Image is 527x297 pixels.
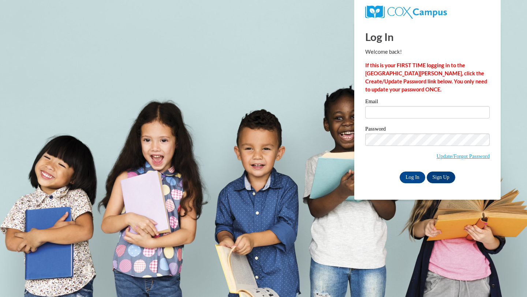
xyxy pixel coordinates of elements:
label: Email [365,99,490,106]
a: Update/Forgot Password [437,153,490,159]
img: COX Campus [365,5,447,19]
strong: If this is your FIRST TIME logging in to the [GEOGRAPHIC_DATA][PERSON_NAME], click the Create/Upd... [365,62,487,93]
input: Log In [400,172,425,183]
h1: Log In [365,29,490,44]
a: Sign Up [427,172,455,183]
label: Password [365,126,490,134]
p: Welcome back! [365,48,490,56]
a: COX Campus [365,8,447,15]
